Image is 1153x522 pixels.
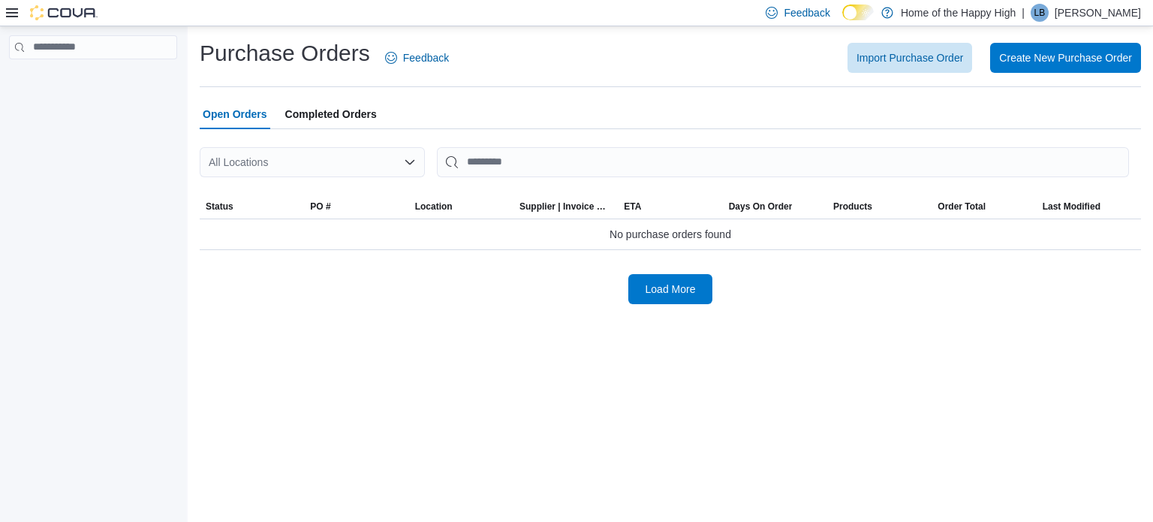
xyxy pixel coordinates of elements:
button: ETA [618,195,722,219]
button: Load More [628,274,712,304]
span: Import Purchase Order [856,50,963,65]
nav: Complex example [9,62,177,98]
span: PO # [310,201,330,213]
span: Status [206,201,233,213]
span: Create New Purchase Order [999,50,1132,65]
span: Supplier | Invoice Number [519,201,612,213]
button: Create New Purchase Order [990,43,1141,73]
span: Days On Order [729,201,793,213]
p: | [1022,4,1025,22]
span: Load More [646,282,696,297]
div: Location [415,201,453,213]
button: Status [200,195,304,219]
input: Dark Mode [842,5,874,20]
span: Open Orders [203,99,267,129]
button: Last Modified [1037,195,1141,219]
span: Feedback [403,50,449,65]
button: Location [409,195,513,219]
span: Dark Mode [842,20,843,21]
button: Supplier | Invoice Number [513,195,618,219]
div: Luke Benson [1031,4,1049,22]
input: This is a search bar. After typing your query, hit enter to filter the results lower in the page. [437,147,1129,177]
a: Feedback [379,43,455,73]
img: Cova [30,5,98,20]
p: [PERSON_NAME] [1055,4,1141,22]
span: Completed Orders [285,99,377,129]
span: Last Modified [1043,201,1100,213]
span: Products [833,201,872,213]
button: Days On Order [723,195,827,219]
span: ETA [624,201,641,213]
button: Open list of options [404,156,416,168]
button: Products [827,195,932,219]
span: No purchase orders found [610,225,731,243]
p: Home of the Happy High [901,4,1016,22]
span: LB [1034,4,1046,22]
button: Order Total [932,195,1036,219]
h1: Purchase Orders [200,38,370,68]
span: Feedback [784,5,829,20]
span: Order Total [938,201,986,213]
button: Import Purchase Order [847,43,972,73]
button: PO # [304,195,408,219]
